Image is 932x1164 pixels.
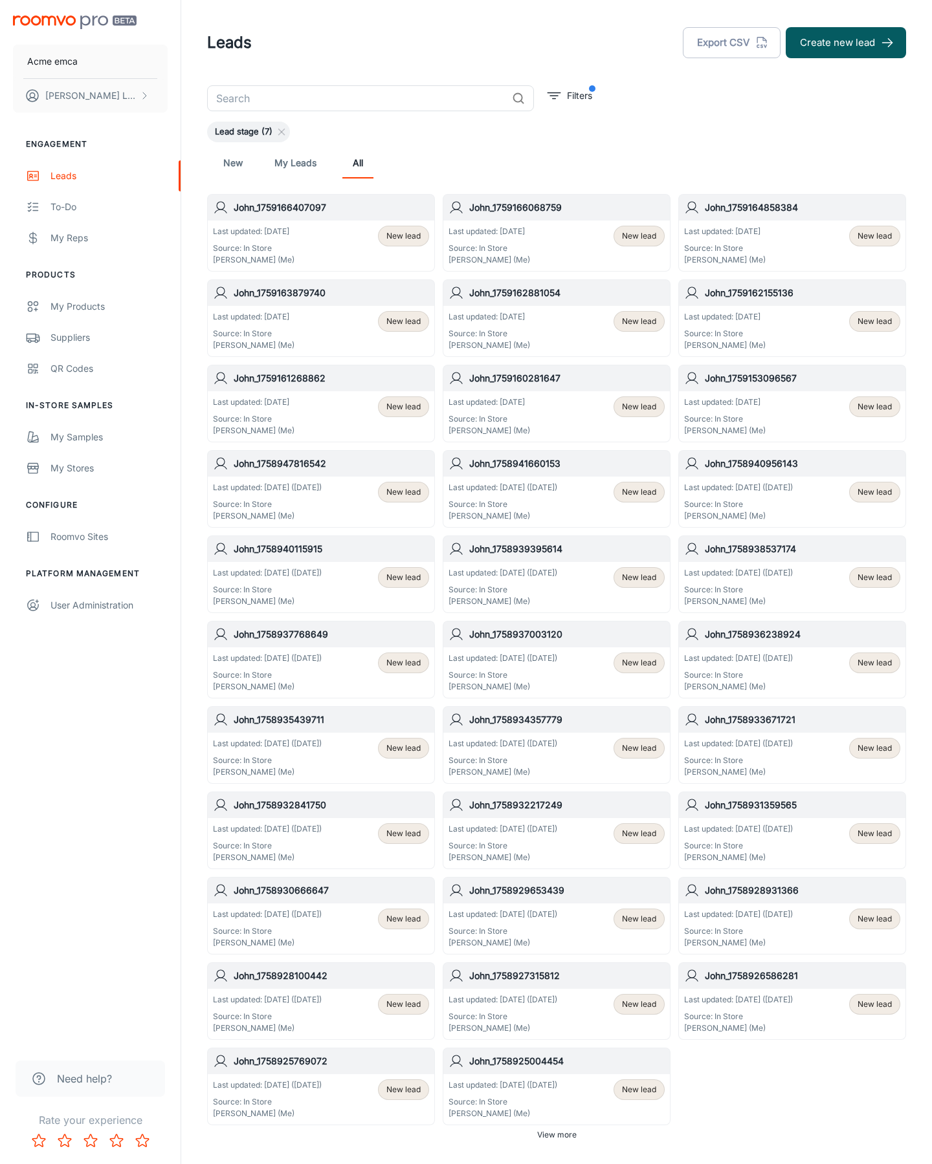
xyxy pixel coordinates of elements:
[684,669,793,681] p: Source: In Store
[622,316,656,327] span: New lead
[10,1112,170,1128] p: Rate your experience
[678,877,906,954] a: John_1758928931366Last updated: [DATE] ([DATE])Source: In Store[PERSON_NAME] (Me)New lead
[684,738,793,749] p: Last updated: [DATE] ([DATE])
[213,1096,322,1108] p: Source: In Store
[386,1084,421,1095] span: New lead
[683,27,781,58] button: Export CSV
[386,913,421,925] span: New lead
[705,798,900,812] h6: John_1758931359565
[213,755,322,766] p: Source: In Store
[449,937,557,949] p: [PERSON_NAME] (Me)
[45,89,137,103] p: [PERSON_NAME] Leaptools
[213,681,322,693] p: [PERSON_NAME] (Me)
[622,230,656,242] span: New lead
[443,877,671,954] a: John_1758929653439Last updated: [DATE] ([DATE])Source: In Store[PERSON_NAME] (Me)New lead
[858,316,892,327] span: New lead
[443,621,671,698] a: John_1758937003120Last updated: [DATE] ([DATE])Source: In Store[PERSON_NAME] (Me)New lead
[678,706,906,784] a: John_1758933671721Last updated: [DATE] ([DATE])Source: In Store[PERSON_NAME] (Me)New lead
[684,567,793,579] p: Last updated: [DATE] ([DATE])
[443,706,671,784] a: John_1758934357779Last updated: [DATE] ([DATE])Source: In Store[PERSON_NAME] (Me)New lead
[858,913,892,925] span: New lead
[684,328,766,339] p: Source: In Store
[50,299,168,314] div: My Products
[684,425,766,436] p: [PERSON_NAME] (Me)
[705,627,900,641] h6: John_1758936238924
[449,226,530,237] p: Last updated: [DATE]
[449,669,557,681] p: Source: In Store
[443,365,671,442] a: John_1759160281647Last updated: [DATE]Source: In Store[PERSON_NAME] (Me)New lead
[684,652,793,664] p: Last updated: [DATE] ([DATE])
[213,311,294,323] p: Last updated: [DATE]
[705,200,900,215] h6: John_1759164858384
[50,169,168,183] div: Leads
[207,122,290,142] div: Lead stage (7)
[342,147,373,178] a: All
[234,457,429,471] h6: John_1758947816542
[207,962,435,1040] a: John_1758928100442Last updated: [DATE] ([DATE])Source: In Store[PERSON_NAME] (Me)New lead
[684,755,793,766] p: Source: In Store
[622,998,656,1010] span: New lead
[234,371,429,385] h6: John_1759161268862
[217,147,249,178] a: New
[678,535,906,613] a: John_1758938537174Last updated: [DATE] ([DATE])Source: In Store[PERSON_NAME] (Me)New lead
[13,45,168,78] button: Acme emca
[449,242,530,254] p: Source: In Store
[213,510,322,522] p: [PERSON_NAME] (Me)
[449,1022,557,1034] p: [PERSON_NAME] (Me)
[213,766,322,778] p: [PERSON_NAME] (Me)
[234,969,429,983] h6: John_1758928100442
[386,230,421,242] span: New lead
[50,598,168,612] div: User Administration
[622,572,656,583] span: New lead
[449,396,530,408] p: Last updated: [DATE]
[705,286,900,300] h6: John_1759162155136
[213,669,322,681] p: Source: In Store
[449,584,557,596] p: Source: In Store
[469,713,665,727] h6: John_1758934357779
[213,937,322,949] p: [PERSON_NAME] (Me)
[705,883,900,898] h6: John_1758928931366
[207,450,435,528] a: John_1758947816542Last updated: [DATE] ([DATE])Source: In Store[PERSON_NAME] (Me)New lead
[684,852,793,863] p: [PERSON_NAME] (Me)
[684,909,793,920] p: Last updated: [DATE] ([DATE])
[52,1128,78,1154] button: Rate 2 star
[684,596,793,607] p: [PERSON_NAME] (Me)
[684,681,793,693] p: [PERSON_NAME] (Me)
[449,1011,557,1022] p: Source: In Store
[544,85,595,106] button: filter
[449,1108,557,1119] p: [PERSON_NAME] (Me)
[50,330,168,345] div: Suppliers
[207,194,435,272] a: John_1759166407097Last updated: [DATE]Source: In Store[PERSON_NAME] (Me)New lead
[449,766,557,778] p: [PERSON_NAME] (Me)
[469,627,665,641] h6: John_1758937003120
[684,1011,793,1022] p: Source: In Store
[386,828,421,839] span: New lead
[449,925,557,937] p: Source: In Store
[567,89,592,103] p: Filters
[678,621,906,698] a: John_1758936238924Last updated: [DATE] ([DATE])Source: In Store[PERSON_NAME] (Me)New lead
[684,226,766,237] p: Last updated: [DATE]
[234,200,429,215] h6: John_1759166407097
[207,279,435,357] a: John_1759163879740Last updated: [DATE]Source: In Store[PERSON_NAME] (Me)New lead
[386,316,421,327] span: New lead
[469,457,665,471] h6: John_1758941660153
[449,482,557,493] p: Last updated: [DATE] ([DATE])
[678,194,906,272] a: John_1759164858384Last updated: [DATE]Source: In Store[PERSON_NAME] (Me)New lead
[469,286,665,300] h6: John_1759162881054
[449,311,530,323] p: Last updated: [DATE]
[449,425,530,436] p: [PERSON_NAME] (Me)
[622,913,656,925] span: New lead
[684,339,766,351] p: [PERSON_NAME] (Me)
[684,766,793,778] p: [PERSON_NAME] (Me)
[207,792,435,869] a: John_1758932841750Last updated: [DATE] ([DATE])Source: In Store[PERSON_NAME] (Me)New lead
[207,125,280,138] span: Lead stage (7)
[684,311,766,323] p: Last updated: [DATE]
[469,798,665,812] h6: John_1758932217249
[213,596,322,607] p: [PERSON_NAME] (Me)
[213,925,322,937] p: Source: In Store
[705,713,900,727] h6: John_1758933671721
[26,1128,52,1154] button: Rate 1 star
[213,226,294,237] p: Last updated: [DATE]
[234,713,429,727] h6: John_1758935439711
[213,339,294,351] p: [PERSON_NAME] (Me)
